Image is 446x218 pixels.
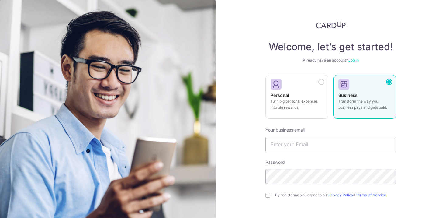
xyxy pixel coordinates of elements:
[338,98,391,111] p: Transform the way your business pays and gets paid.
[265,159,285,165] label: Password
[316,21,346,29] img: CardUp Logo
[265,75,328,122] a: Personal Turn big personal expenses into big rewards.
[356,193,386,197] a: Terms Of Service
[265,41,396,53] h4: Welcome, let’s get started!
[265,58,396,63] div: Already have an account?
[265,127,305,133] label: Your business email
[348,58,359,62] a: Log in
[333,75,396,122] a: Business Transform the way your business pays and gets paid.
[328,193,353,197] a: Privacy Policy
[271,98,323,111] p: Turn big personal expenses into big rewards.
[275,193,396,198] label: By registering you agree to our &
[265,137,396,152] input: Enter your Email
[338,93,358,98] strong: Business
[271,93,289,98] strong: Personal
